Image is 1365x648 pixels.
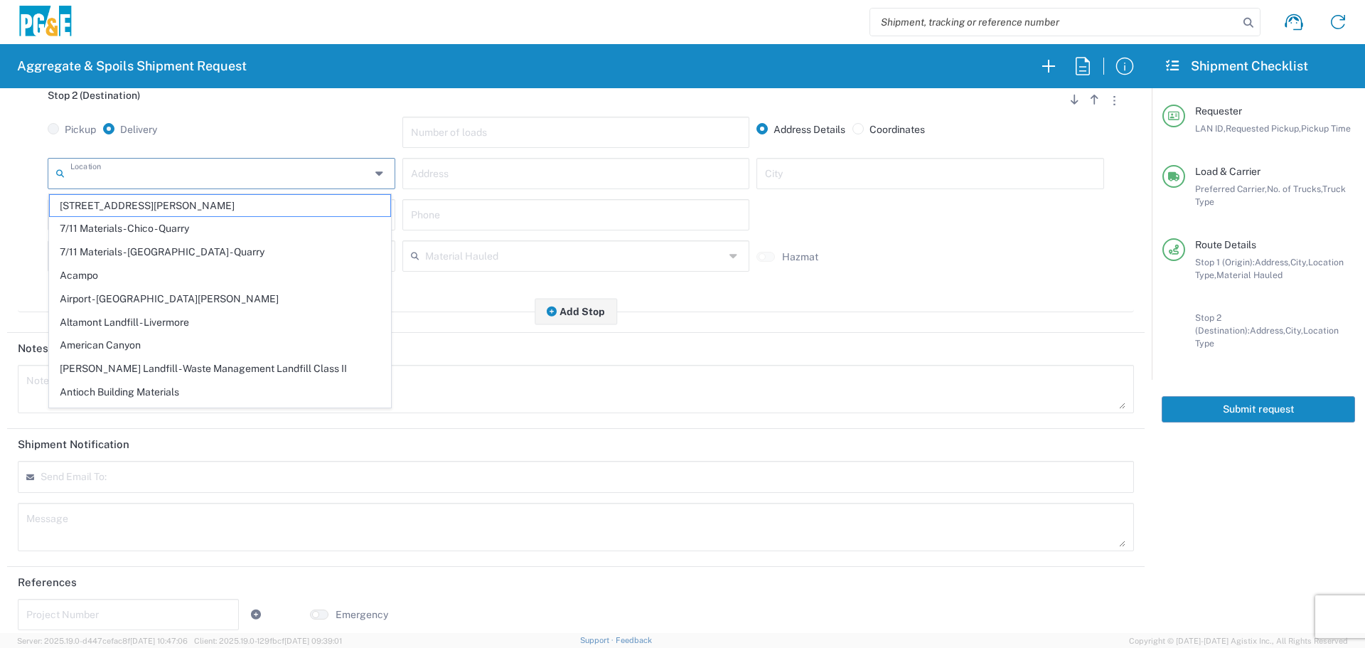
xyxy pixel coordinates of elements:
[782,250,818,263] label: Hazmat
[580,636,616,644] a: Support
[1165,58,1308,75] h2: Shipment Checklist
[1290,257,1308,267] span: City,
[1195,123,1226,134] span: LAN ID,
[50,334,390,356] span: American Canyon
[1255,257,1290,267] span: Address,
[535,298,617,324] button: Add Stop
[18,575,77,590] h2: References
[870,9,1238,36] input: Shipment, tracking or reference number
[18,341,48,356] h2: Notes
[1162,396,1355,423] button: Submit request
[1195,312,1250,336] span: Stop 2 (Destination):
[50,195,390,217] span: [STREET_ADDRESS][PERSON_NAME]
[756,123,845,136] label: Address Details
[1301,123,1351,134] span: Pickup Time
[50,381,390,403] span: Antioch Building Materials
[1267,184,1322,194] span: No. of Trucks,
[50,288,390,310] span: Airport - [GEOGRAPHIC_DATA][PERSON_NAME]
[50,312,390,334] span: Altamont Landfill - Livermore
[194,637,342,645] span: Client: 2025.19.0-129fbcf
[284,637,342,645] span: [DATE] 09:39:01
[17,6,74,39] img: pge
[616,636,652,644] a: Feedback
[1195,105,1242,117] span: Requester
[50,241,390,263] span: 7/11 Materials - [GEOGRAPHIC_DATA] - Quarry
[852,123,925,136] label: Coordinates
[1226,123,1301,134] span: Requested Pickup,
[17,637,188,645] span: Server: 2025.19.0-d447cefac8f
[50,265,390,287] span: Acampo
[1250,325,1285,336] span: Address,
[50,405,390,427] span: Antioch SC
[1216,270,1283,280] span: Material Hauled
[1195,257,1255,267] span: Stop 1 (Origin):
[1129,634,1348,647] span: Copyright © [DATE]-[DATE] Agistix Inc., All Rights Reserved
[246,605,266,625] a: Add Reference
[336,608,388,621] label: Emergency
[130,637,188,645] span: [DATE] 10:47:06
[1195,239,1256,250] span: Route Details
[1285,325,1303,336] span: City,
[48,90,140,101] span: Stop 2 (Destination)
[18,437,129,452] h2: Shipment Notification
[50,218,390,240] span: 7/11 Materials - Chico - Quarry
[50,358,390,380] span: [PERSON_NAME] Landfill - Waste Management Landfill Class II
[17,58,247,75] h2: Aggregate & Spoils Shipment Request
[1195,166,1260,177] span: Load & Carrier
[1195,184,1267,194] span: Preferred Carrier,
